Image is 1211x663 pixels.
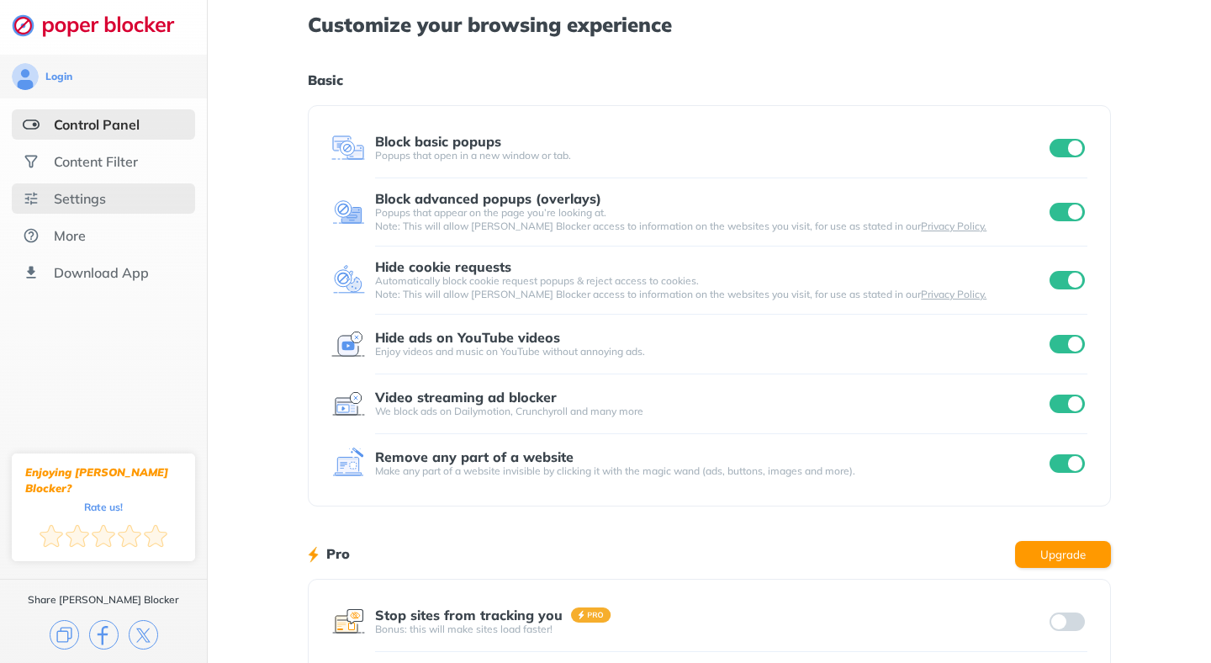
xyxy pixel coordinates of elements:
[375,206,1046,233] div: Popups that appear on the page you’re looking at. Note: This will allow [PERSON_NAME] Blocker acc...
[54,264,149,281] div: Download App
[331,263,365,297] img: feature icon
[23,116,40,133] img: features-selected.svg
[921,220,986,232] a: Privacy Policy.
[331,131,365,165] img: feature icon
[375,330,560,345] div: Hide ads on YouTube videos
[25,464,182,496] div: Enjoying [PERSON_NAME] Blocker?
[1015,541,1111,568] button: Upgrade
[375,405,1046,418] div: We block ads on Dailymotion, Crunchyroll and many more
[375,464,1046,478] div: Make any part of a website invisible by clicking it with the magic wand (ads, buttons, images and...
[12,63,39,90] img: avatar.svg
[23,227,40,244] img: about.svg
[375,134,501,149] div: Block basic popups
[54,190,106,207] div: Settings
[331,605,365,639] img: feature icon
[375,191,601,206] div: Block advanced popups (overlays)
[308,13,1110,35] h1: Customize your browsing experience
[331,327,365,361] img: feature icon
[129,620,158,650] img: x.svg
[54,153,138,170] div: Content Filter
[375,259,511,274] div: Hide cookie requests
[375,449,574,464] div: Remove any part of a website
[28,593,179,607] div: Share [PERSON_NAME] Blocker
[326,543,350,565] h1: Pro
[921,288,986,300] a: Privacy Policy.
[375,149,1046,162] div: Popups that open in a new window or tab.
[12,13,193,37] img: logo-webpage.svg
[308,544,319,565] img: lighting bolt
[84,503,123,511] div: Rate us!
[50,620,79,650] img: copy.svg
[331,195,365,229] img: feature icon
[375,607,563,623] div: Stop sites from tracking you
[23,190,40,207] img: settings.svg
[571,607,611,623] img: pro-badge.svg
[375,623,1046,636] div: Bonus: this will make sites load faster!
[89,620,119,650] img: facebook.svg
[308,69,1110,91] h1: Basic
[23,153,40,170] img: social.svg
[331,447,365,480] img: feature icon
[54,116,140,133] div: Control Panel
[375,390,557,405] div: Video streaming ad blocker
[45,70,72,83] div: Login
[375,345,1046,358] div: Enjoy videos and music on YouTube without annoying ads.
[54,227,86,244] div: More
[23,264,40,281] img: download-app.svg
[375,274,1046,301] div: Automatically block cookie request popups & reject access to cookies. Note: This will allow [PERS...
[331,387,365,421] img: feature icon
